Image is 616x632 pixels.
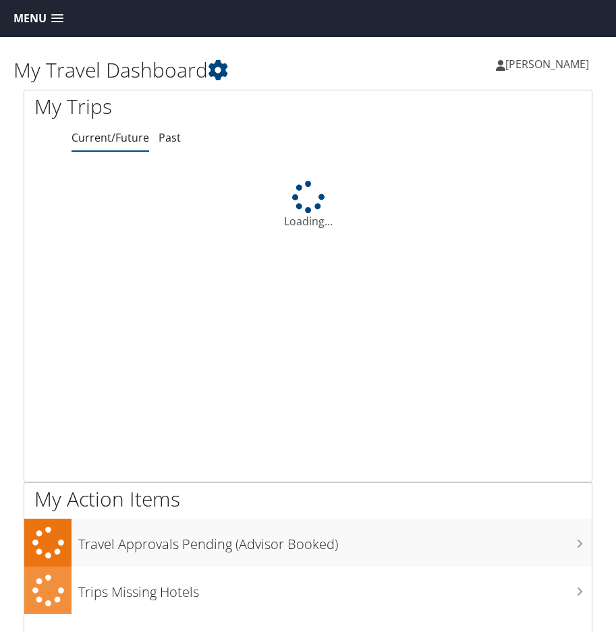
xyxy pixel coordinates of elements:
[496,44,603,84] a: [PERSON_NAME]
[24,567,592,614] a: Trips Missing Hotels
[24,519,592,567] a: Travel Approvals Pending (Advisor Booked)
[24,181,592,229] div: Loading...
[72,130,149,145] a: Current/Future
[34,92,298,121] h1: My Trips
[13,12,47,25] span: Menu
[13,56,308,84] h1: My Travel Dashboard
[78,576,592,602] h3: Trips Missing Hotels
[78,528,592,554] h3: Travel Approvals Pending (Advisor Booked)
[159,130,181,145] a: Past
[7,7,70,30] a: Menu
[24,485,592,513] h1: My Action Items
[505,57,589,71] span: [PERSON_NAME]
